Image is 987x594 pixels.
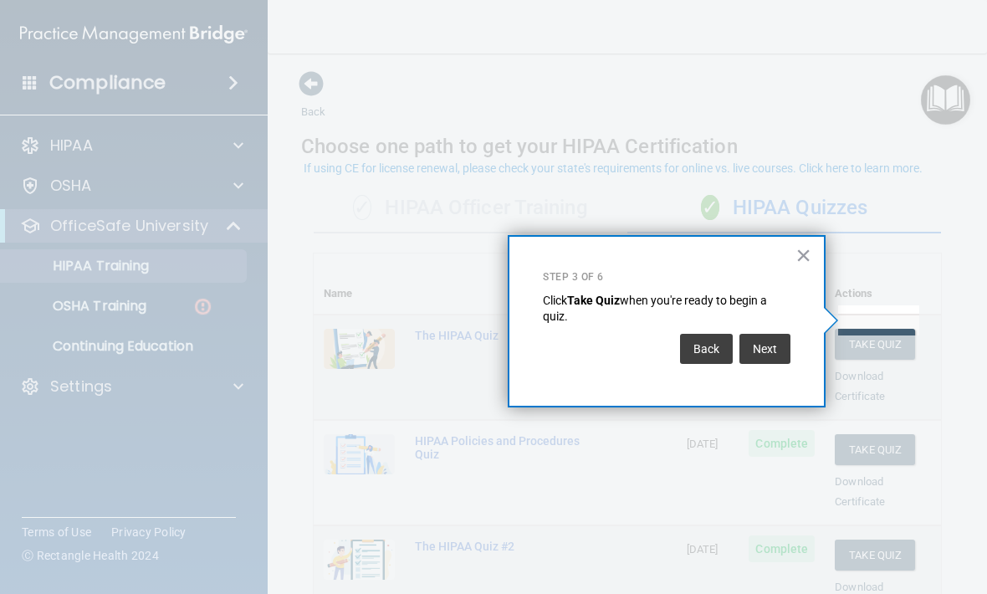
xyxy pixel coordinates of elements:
[739,334,790,364] button: Next
[543,270,790,284] p: Step 3 of 6
[835,329,915,360] button: Take Quiz
[795,242,811,269] button: Close
[543,294,770,324] span: when you're ready to begin a quiz.
[543,294,567,307] span: Click
[567,294,620,307] strong: Take Quiz
[680,334,733,364] button: Back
